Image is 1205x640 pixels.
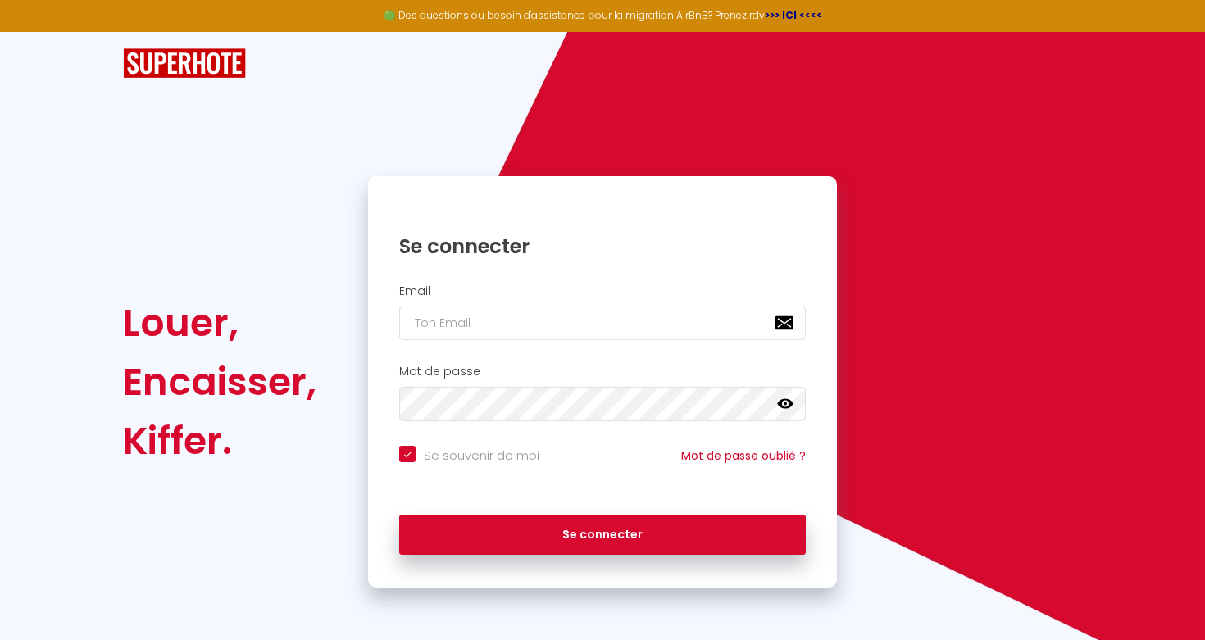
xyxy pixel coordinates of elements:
[681,447,806,464] a: Mot de passe oublié ?
[123,411,316,470] div: Kiffer.
[765,8,822,22] a: >>> ICI <<<<
[123,48,246,79] img: SuperHote logo
[399,234,806,259] h1: Se connecter
[399,284,806,298] h2: Email
[399,306,806,340] input: Ton Email
[123,293,316,352] div: Louer,
[399,365,806,379] h2: Mot de passe
[123,352,316,411] div: Encaisser,
[399,515,806,556] button: Se connecter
